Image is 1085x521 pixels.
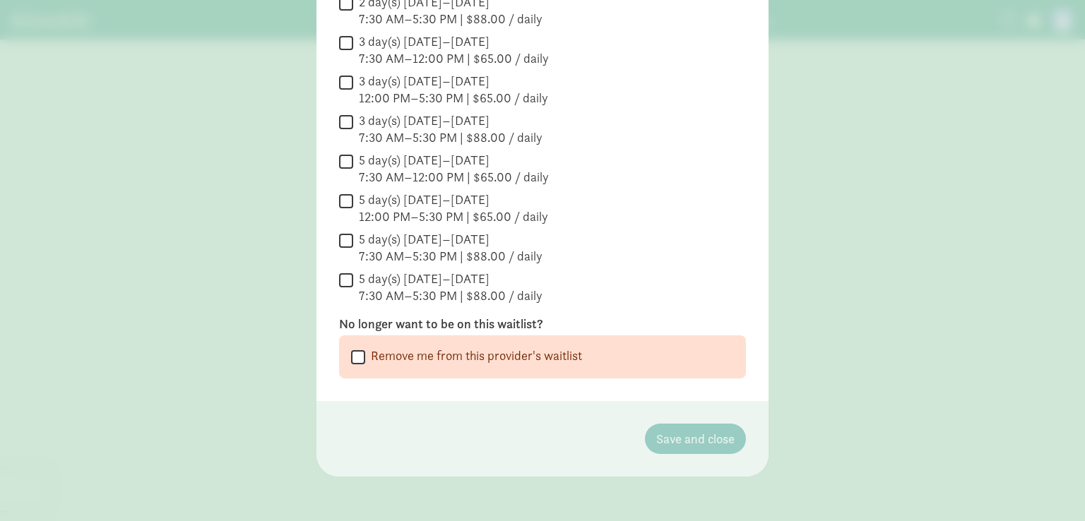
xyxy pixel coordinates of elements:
div: 3 day(s) [DATE]–[DATE] [359,112,542,129]
div: 3 day(s) [DATE]–[DATE] [359,73,548,90]
div: 7:30 AM–5:30 PM | $88.00 / daily [359,129,542,146]
button: Save and close [645,424,746,454]
div: 7:30 AM–5:30 PM | $88.00 / daily [359,248,542,265]
div: 12:00 PM–5:30 PM | $65.00 / daily [359,208,548,225]
div: 5 day(s) [DATE]–[DATE] [359,191,548,208]
div: 7:30 AM–5:30 PM | $88.00 / daily [359,11,542,28]
span: Save and close [656,429,735,448]
label: Remove me from this provider's waitlist [365,347,582,364]
div: 7:30 AM–5:30 PM | $88.00 / daily [359,287,542,304]
div: 3 day(s) [DATE]–[DATE] [359,33,549,50]
div: 5 day(s) [DATE]–[DATE] [359,270,542,287]
div: 5 day(s) [DATE]–[DATE] [359,152,549,169]
div: 5 day(s) [DATE]–[DATE] [359,231,542,248]
div: 12:00 PM–5:30 PM | $65.00 / daily [359,90,548,107]
div: 7:30 AM–12:00 PM | $65.00 / daily [359,50,549,67]
label: No longer want to be on this waitlist? [339,316,746,333]
div: 7:30 AM–12:00 PM | $65.00 / daily [359,169,549,186]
